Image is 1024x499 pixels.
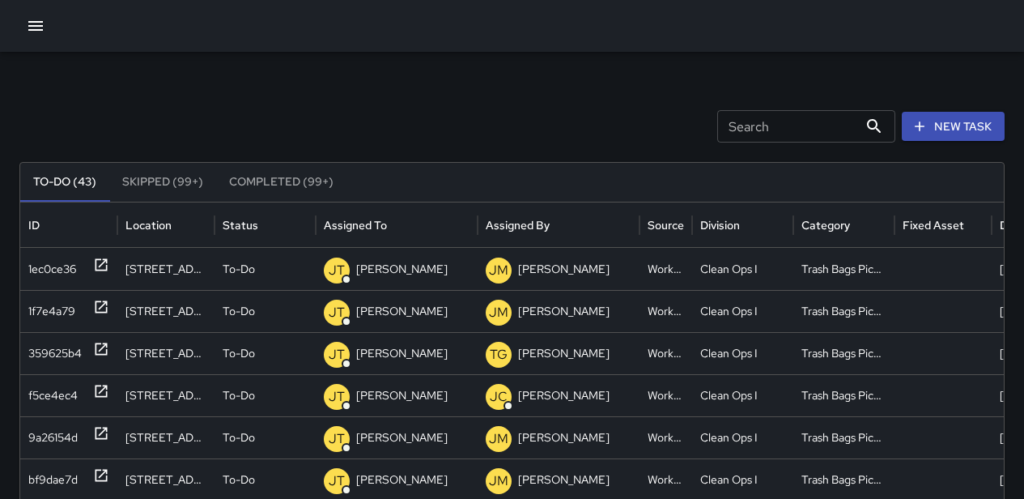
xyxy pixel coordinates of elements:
p: [PERSON_NAME] [356,333,448,374]
div: Clean Ops I [692,332,793,374]
div: ID [28,218,40,232]
div: Clean Ops I [692,290,793,332]
p: JC [490,387,508,407]
div: Assigned By [486,218,550,232]
div: Clean Ops I [692,248,793,290]
p: To-Do [223,291,255,332]
p: To-Do [223,417,255,458]
div: Trash Bags Pickup [793,416,894,458]
div: Workflows [639,332,692,374]
p: [PERSON_NAME] [356,375,448,416]
p: JM [489,261,508,280]
p: JM [489,303,508,322]
button: Skipped (99+) [109,163,216,202]
button: To-Do (43) [20,163,109,202]
p: [PERSON_NAME] [518,249,610,290]
div: 1ec0ce36 [28,249,76,290]
div: 600 Ellis Street [117,332,215,374]
div: Status [223,218,258,232]
div: Fixed Asset [903,218,964,232]
div: Trash Bags Pickup [793,332,894,374]
p: JT [329,387,345,407]
div: Clean Ops I [692,416,793,458]
p: [PERSON_NAME] [518,417,610,458]
p: JT [329,345,345,365]
p: JT [329,303,345,322]
div: 105 Turk Street [117,290,215,332]
p: To-Do [223,249,255,290]
div: Source [648,218,684,232]
div: Division [700,218,740,232]
div: Workflows [639,374,692,416]
p: [PERSON_NAME] [356,291,448,332]
p: JT [329,429,345,449]
p: [PERSON_NAME] [356,417,448,458]
p: [PERSON_NAME] [518,333,610,374]
p: JM [489,471,508,491]
div: 1020 Market Street [117,248,215,290]
p: TG [490,345,508,365]
div: 9a26154d [28,417,78,458]
div: 494 Eddy Street [117,374,215,416]
p: [PERSON_NAME] [518,375,610,416]
div: Assigned To [324,218,387,232]
div: Clean Ops I [692,374,793,416]
p: [PERSON_NAME] [518,291,610,332]
div: Workflows [639,248,692,290]
div: Trash Bags Pickup [793,248,894,290]
p: [PERSON_NAME] [356,249,448,290]
div: Trash Bags Pickup [793,290,894,332]
button: New Task [902,112,1005,142]
div: Trash Bags Pickup [793,374,894,416]
div: Location [125,218,172,232]
div: 359625b4 [28,333,82,374]
p: To-Do [223,375,255,416]
div: 301 Eddy Street [117,416,215,458]
div: Workflows [639,416,692,458]
p: JT [329,261,345,280]
div: f5ce4ec4 [28,375,78,416]
div: Category [801,218,850,232]
div: 1f7e4a79 [28,291,75,332]
p: JT [329,471,345,491]
p: To-Do [223,333,255,374]
button: Completed (99+) [216,163,346,202]
p: JM [489,429,508,449]
div: Workflows [639,290,692,332]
